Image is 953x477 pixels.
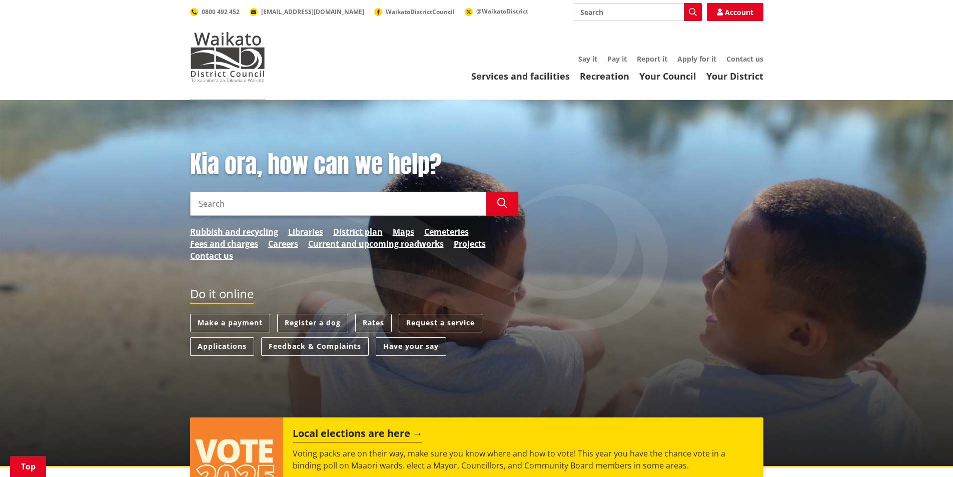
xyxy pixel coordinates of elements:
[637,54,667,64] a: Report it
[190,337,254,356] a: Applications
[190,314,270,332] a: Make a payment
[190,238,258,250] a: Fees and charges
[374,8,455,16] a: WaikatoDistrictCouncil
[706,70,763,82] a: Your District
[190,250,233,262] a: Contact us
[578,54,597,64] a: Say it
[190,192,486,216] input: Search input
[308,238,444,250] a: Current and upcoming roadworks
[190,287,254,304] h2: Do it online
[707,3,763,21] a: Account
[293,447,753,471] p: Voting packs are on their way, make sure you know where and how to vote! This year you have the c...
[190,150,518,179] h1: Kia ora, how can we help?
[261,8,364,16] span: [EMAIL_ADDRESS][DOMAIN_NAME]
[471,70,570,82] a: Services and facilities
[277,314,348,332] a: Register a dog
[190,32,265,82] img: Waikato District Council - Te Kaunihera aa Takiwaa o Waikato
[476,7,528,16] span: @WaikatoDistrict
[607,54,627,64] a: Pay it
[726,54,763,64] a: Contact us
[677,54,716,64] a: Apply for it
[202,8,240,16] span: 0800 492 452
[10,456,46,477] a: Top
[393,226,414,238] a: Maps
[386,8,455,16] span: WaikatoDistrictCouncil
[424,226,469,238] a: Cemeteries
[333,226,383,238] a: District plan
[190,226,278,238] a: Rubbish and recycling
[465,7,528,16] a: @WaikatoDistrict
[376,337,446,356] a: Have your say
[261,337,369,356] a: Feedback & Complaints
[190,8,240,16] a: 0800 492 452
[288,226,323,238] a: Libraries
[454,238,486,250] a: Projects
[250,8,364,16] a: [EMAIL_ADDRESS][DOMAIN_NAME]
[293,427,422,442] h2: Local elections are here
[639,70,696,82] a: Your Council
[574,3,702,21] input: Search input
[268,238,298,250] a: Careers
[355,314,392,332] a: Rates
[399,314,482,332] a: Request a service
[580,70,629,82] a: Recreation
